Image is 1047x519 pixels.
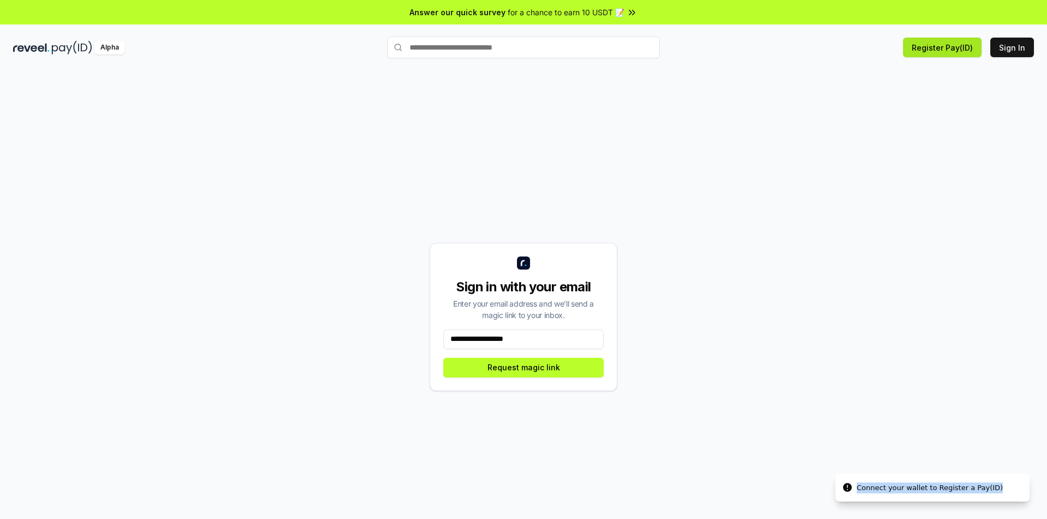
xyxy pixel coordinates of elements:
[52,41,92,54] img: pay_id
[508,7,624,18] span: for a chance to earn 10 USDT 📝
[410,7,506,18] span: Answer our quick survey
[443,358,604,377] button: Request magic link
[443,278,604,296] div: Sign in with your email
[94,41,125,54] div: Alpha
[443,298,604,321] div: Enter your email address and we’ll send a magic link to your inbox.
[13,41,50,54] img: reveel_dark
[990,38,1034,57] button: Sign In
[857,483,1003,493] div: Connect your wallet to Register a Pay(ID)
[903,38,982,57] button: Register Pay(ID)
[517,257,530,270] img: logo_small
